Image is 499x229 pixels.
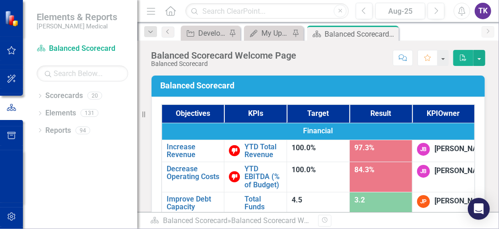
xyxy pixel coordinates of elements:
[151,50,296,60] div: Balanced Scorecard Welcome Page
[45,108,76,119] a: Elements
[229,171,240,182] img: Below Target
[167,165,219,181] a: Decrease Operating Costs
[434,166,490,176] div: [PERSON_NAME]
[292,196,302,204] span: 4.5
[434,196,490,207] div: [PERSON_NAME]
[150,216,311,226] div: »
[87,92,102,100] div: 20
[292,165,316,174] span: 100.0%
[229,145,240,156] img: Below Target
[167,143,219,159] a: Increase Revenue
[160,81,479,90] h3: Balanced Scorecard
[354,165,374,174] span: 84.3%
[244,165,282,189] a: YTD EBITDA (% of Budget)
[167,126,470,136] span: Financial
[434,144,490,154] div: [PERSON_NAME]
[163,216,228,225] a: Balanced Scorecard
[162,140,224,162] td: Double-Click to Edit Right Click for Context Menu
[375,3,425,19] button: Aug-25
[185,3,349,19] input: Search ClearPoint...
[162,162,224,192] td: Double-Click to Edit Right Click for Context Menu
[261,27,290,39] div: My Updates
[468,198,490,220] div: Open Intercom Messenger
[231,216,346,225] div: Balanced Scorecard Welcome Page
[167,195,219,211] a: Improve Debt Capacity
[224,140,287,162] td: Double-Click to Edit Right Click for Context Menu
[417,143,430,156] div: JB
[246,27,290,39] a: My Updates
[37,11,117,22] span: Elements & Reports
[244,143,282,159] a: YTD Total Revenue
[412,162,475,192] td: Double-Click to Edit
[224,162,287,192] td: Double-Click to Edit Right Click for Context Menu
[354,196,365,204] span: 3.2
[292,143,316,152] span: 100.0%
[37,65,128,82] input: Search Below...
[5,11,21,27] img: ClearPoint Strategy
[76,126,90,134] div: 94
[417,165,430,178] div: JB
[183,27,227,39] a: Develop process/capability to leverage projects across locations
[45,125,71,136] a: Reports
[45,91,83,101] a: Scorecards
[417,195,430,208] div: JP
[379,6,422,17] div: Aug-25
[354,143,374,152] span: 97.3%
[37,44,128,54] a: Balanced Scorecard
[162,123,475,140] td: Double-Click to Edit
[475,3,491,19] button: TK
[37,22,117,30] small: [PERSON_NAME] Medical
[198,27,227,39] div: Develop process/capability to leverage projects across locations
[81,109,98,117] div: 131
[151,60,296,67] div: Balanced Scorecard
[412,140,475,162] td: Double-Click to Edit
[325,28,396,40] div: Balanced Scorecard Welcome Page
